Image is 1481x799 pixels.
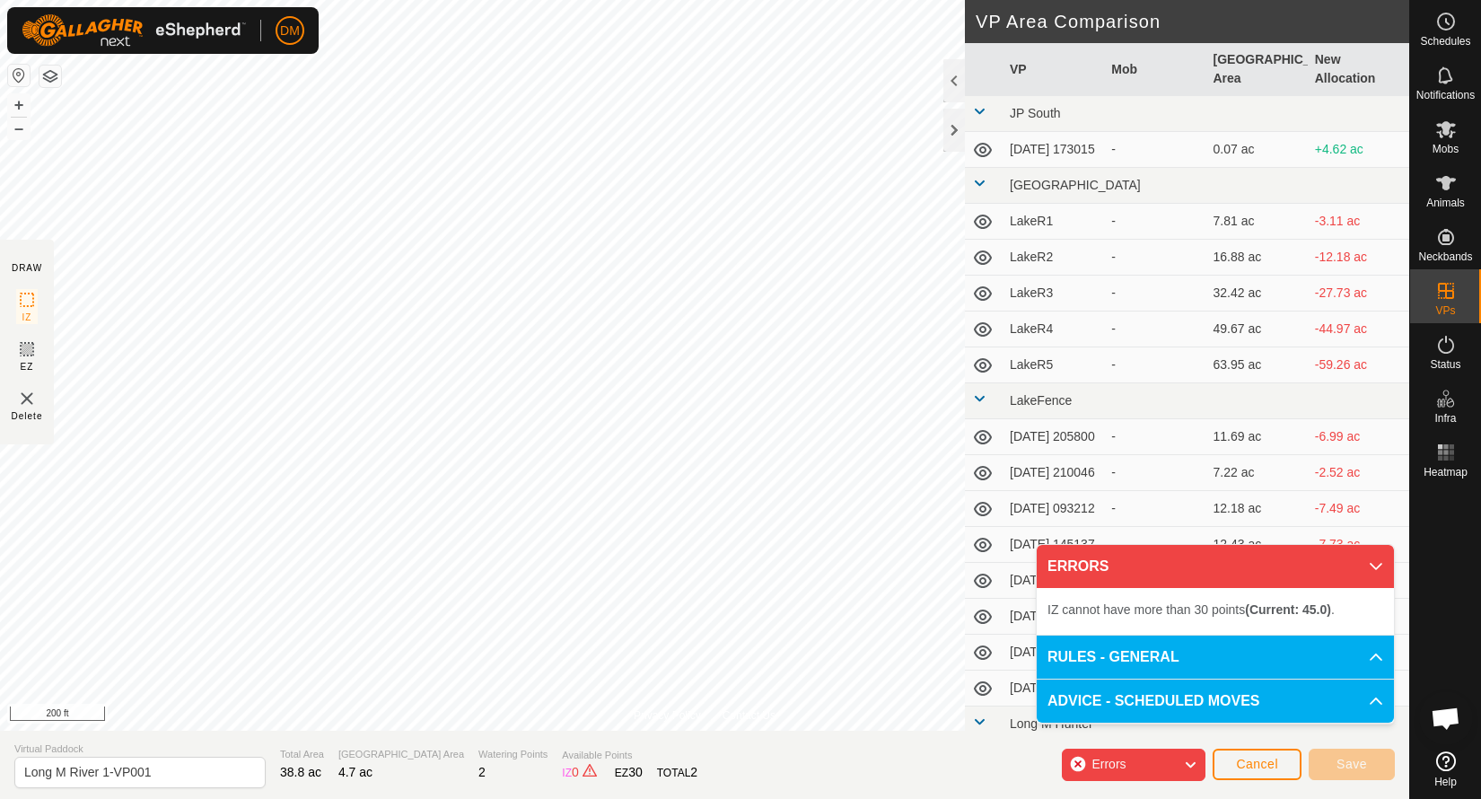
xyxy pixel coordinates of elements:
th: [GEOGRAPHIC_DATA] Area [1206,43,1308,96]
span: JP South [1010,106,1061,120]
div: - [1111,535,1198,554]
span: Total Area [280,747,324,762]
span: 30 [628,765,643,779]
span: DM [280,22,300,40]
span: Notifications [1416,90,1475,101]
div: Open chat [1419,691,1473,745]
span: ERRORS [1047,556,1109,577]
span: Schedules [1420,36,1470,47]
td: -3.11 ac [1308,204,1409,240]
span: 38.8 ac [280,765,321,779]
div: - [1111,356,1198,374]
span: Long M Hunter [1010,716,1093,731]
button: Save [1309,749,1395,780]
div: - [1111,284,1198,303]
b: (Current: 45.0) [1245,602,1331,617]
td: [DATE] 205800 [1003,419,1104,455]
button: Reset Map [8,65,30,86]
th: VP [1003,43,1104,96]
p-accordion-header: ERRORS [1037,545,1394,588]
span: 0 [572,765,579,779]
td: [DATE] 093212 [1003,491,1104,527]
td: [DATE] 081908 [1003,635,1104,671]
span: IZ [22,311,32,324]
span: [GEOGRAPHIC_DATA] Area [338,747,464,762]
td: +4.62 ac [1308,132,1409,168]
div: TOTAL [657,763,697,782]
th: Mob [1104,43,1205,96]
img: VP [16,388,38,409]
div: - [1111,248,1198,267]
button: – [8,118,30,139]
td: -7.49 ac [1308,491,1409,527]
span: 2 [690,765,697,779]
td: [DATE] 145137 [1003,527,1104,563]
td: 12.18 ac [1206,491,1308,527]
div: DRAW [12,261,42,275]
div: - [1111,499,1198,518]
td: 0.07 ac [1206,132,1308,168]
td: [DATE] 111915 [1003,671,1104,707]
td: [DATE] 115417 [1003,563,1104,599]
td: LakeR5 [1003,347,1104,383]
span: Animals [1426,198,1465,208]
span: Heatmap [1424,467,1468,478]
div: IZ [562,763,600,782]
span: Virtual Paddock [14,742,266,757]
div: - [1111,140,1198,159]
td: 49.67 ac [1206,312,1308,347]
span: Neckbands [1418,251,1472,262]
span: VPs [1435,305,1455,316]
td: [DATE] 173015 [1003,132,1104,168]
td: LakeR3 [1003,276,1104,312]
td: -2.52 ac [1308,455,1409,491]
th: New Allocation [1308,43,1409,96]
td: 7.22 ac [1206,455,1308,491]
td: [DATE] 210046 [1003,455,1104,491]
td: -44.97 ac [1308,312,1409,347]
img: Gallagher Logo [22,14,246,47]
td: 32.42 ac [1206,276,1308,312]
td: 12.43 ac [1206,527,1308,563]
div: EZ [615,763,643,782]
span: Infra [1434,413,1456,424]
td: -7.73 ac [1308,527,1409,563]
span: Watering Points [478,747,548,762]
td: -12.18 ac [1308,240,1409,276]
a: Help [1410,744,1481,795]
span: EZ [21,360,34,373]
td: 63.95 ac [1206,347,1308,383]
td: [DATE] 075434 [1003,599,1104,635]
span: Mobs [1433,144,1459,154]
span: Errors [1091,757,1126,771]
td: LakeR4 [1003,312,1104,347]
div: - [1111,212,1198,231]
td: -59.26 ac [1308,347,1409,383]
td: 16.88 ac [1206,240,1308,276]
td: -6.99 ac [1308,419,1409,455]
a: Privacy Policy [634,707,701,724]
div: - [1111,463,1198,482]
td: 11.69 ac [1206,419,1308,455]
a: Contact Us [723,707,776,724]
span: RULES - GENERAL [1047,646,1179,668]
span: 4.7 ac [338,765,372,779]
p-accordion-header: RULES - GENERAL [1037,636,1394,679]
td: 7.81 ac [1206,204,1308,240]
span: ADVICE - SCHEDULED MOVES [1047,690,1259,712]
button: Cancel [1213,749,1301,780]
span: Help [1434,777,1457,787]
p-accordion-content: ERRORS [1037,588,1394,635]
td: LakeR1 [1003,204,1104,240]
span: Delete [12,409,43,423]
div: - [1111,320,1198,338]
td: -27.73 ac [1308,276,1409,312]
td: LakeR2 [1003,240,1104,276]
span: 2 [478,765,486,779]
button: + [8,94,30,116]
button: Map Layers [39,66,61,87]
span: IZ cannot have more than 30 points . [1047,602,1335,617]
span: Save [1336,757,1367,771]
span: Status [1430,359,1460,370]
div: - [1111,427,1198,446]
